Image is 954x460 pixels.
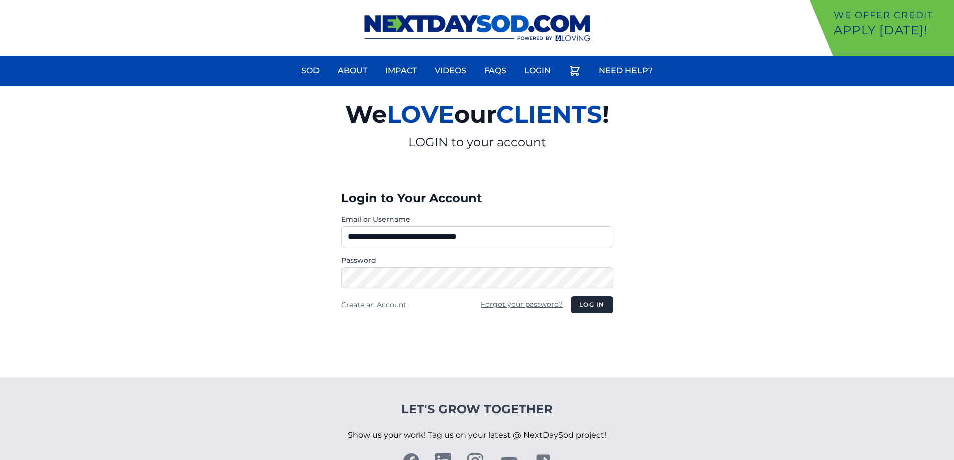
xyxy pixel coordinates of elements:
a: About [332,59,373,83]
p: We offer Credit [834,8,950,22]
span: CLIENTS [496,100,602,129]
a: Impact [379,59,423,83]
button: Log in [571,296,613,313]
a: Login [518,59,557,83]
a: Sod [295,59,326,83]
label: Password [341,255,613,265]
a: FAQs [478,59,512,83]
a: Forgot your password? [481,300,563,309]
span: LOVE [387,100,454,129]
label: Email or Username [341,214,613,224]
a: Create an Account [341,300,406,309]
a: Videos [429,59,472,83]
h2: We our ! [229,94,726,134]
a: Need Help? [593,59,659,83]
p: LOGIN to your account [229,134,726,150]
h4: Let's Grow Together [348,401,606,417]
p: Apply [DATE]! [834,22,950,38]
p: Show us your work! Tag us on your latest @ NextDaySod project! [348,417,606,453]
h3: Login to Your Account [341,190,613,206]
